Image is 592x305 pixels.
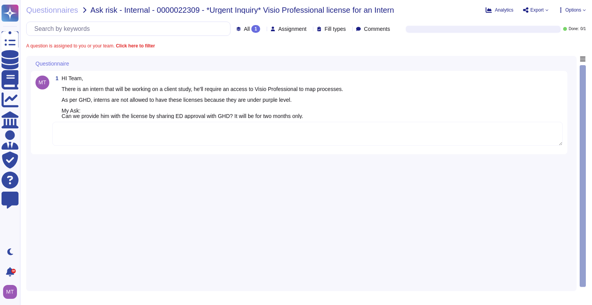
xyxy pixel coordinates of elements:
span: 1 [52,76,59,81]
span: Assignment [278,26,306,32]
span: All [244,26,250,32]
input: Search by keywords [30,22,230,35]
b: Click here to filter [114,43,155,49]
span: Options [565,8,581,12]
span: Analytics [495,8,513,12]
img: user [3,285,17,299]
span: 0 / 1 [580,27,586,31]
span: Questionnaires [26,6,78,14]
span: Ask risk - Internal - 0000022309 - *Urgent Inquiry* Visio Professional license for an Intern [91,6,394,14]
span: Fill types [325,26,346,32]
span: Questionnaire [35,61,69,66]
div: 9+ [11,269,16,273]
span: Export [530,8,544,12]
div: 1 [251,25,260,33]
span: Done: [568,27,579,31]
button: user [2,283,22,300]
img: user [35,76,49,89]
button: Analytics [486,7,513,13]
span: Comments [364,26,390,32]
span: A question is assigned to you or your team. [26,44,155,48]
span: HI Team, There is an intern that will be working on a client study, he'll require an access to Vi... [62,75,343,119]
